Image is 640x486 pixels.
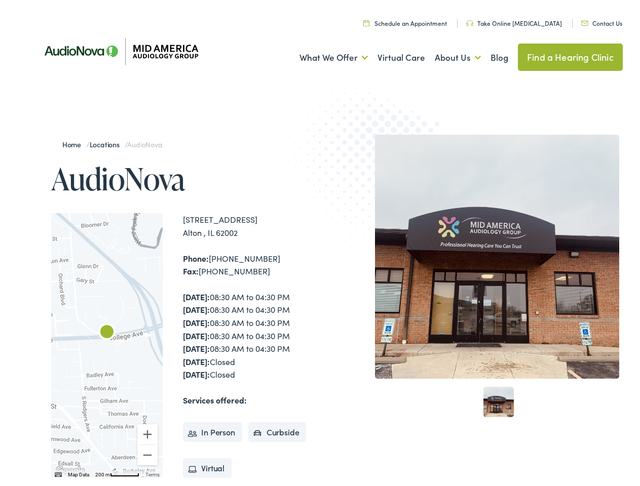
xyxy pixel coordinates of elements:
[183,288,324,378] div: 08:30 AM to 04:30 PM 08:30 AM to 04:30 PM 08:30 AM to 04:30 PM 08:30 AM to 04:30 PM 08:30 AM to 0...
[466,17,473,23] img: utility icon
[68,468,89,475] button: Map Data
[183,340,210,351] strong: [DATE]:
[137,421,158,441] button: Zoom in
[137,442,158,462] button: Zoom out
[483,384,514,414] a: 1
[183,353,210,364] strong: [DATE]:
[90,136,125,146] a: Locations
[183,327,210,338] strong: [DATE]:
[491,36,508,73] a: Blog
[378,36,425,73] a: Virtual Care
[183,249,324,275] div: [PHONE_NUMBER] [PHONE_NUMBER]
[183,250,209,261] strong: Phone:
[127,136,162,146] span: AudioNova
[95,469,110,474] span: 200 m
[92,467,142,474] button: Map Scale: 200 m per 54 pixels
[183,455,232,475] li: Virtual
[95,318,119,342] div: AudioNova
[435,36,481,73] a: About Us
[54,461,87,474] a: Open this area in Google Maps (opens a new window)
[363,16,447,24] a: Schedule an Appointment
[183,288,210,299] strong: [DATE]:
[363,17,369,23] img: utility icon
[51,159,324,192] h1: AudioNova
[145,469,160,474] a: Terms (opens in new tab)
[183,391,247,402] strong: Services offered:
[581,16,622,24] a: Contact Us
[183,366,210,377] strong: [DATE]:
[518,40,623,68] a: Find a Hearing Clinic
[55,468,62,475] button: Keyboard shortcuts
[54,461,87,474] img: Google
[183,301,210,312] strong: [DATE]:
[62,136,162,146] span: / /
[183,419,242,439] li: In Person
[299,36,368,73] a: What We Offer
[248,419,307,439] li: Curbside
[183,210,324,236] div: [STREET_ADDRESS] Alton , IL 62002
[62,136,86,146] a: Home
[183,262,199,273] strong: Fax:
[466,16,562,24] a: Take Online [MEDICAL_DATA]
[581,18,588,23] img: utility icon
[183,314,210,325] strong: [DATE]:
